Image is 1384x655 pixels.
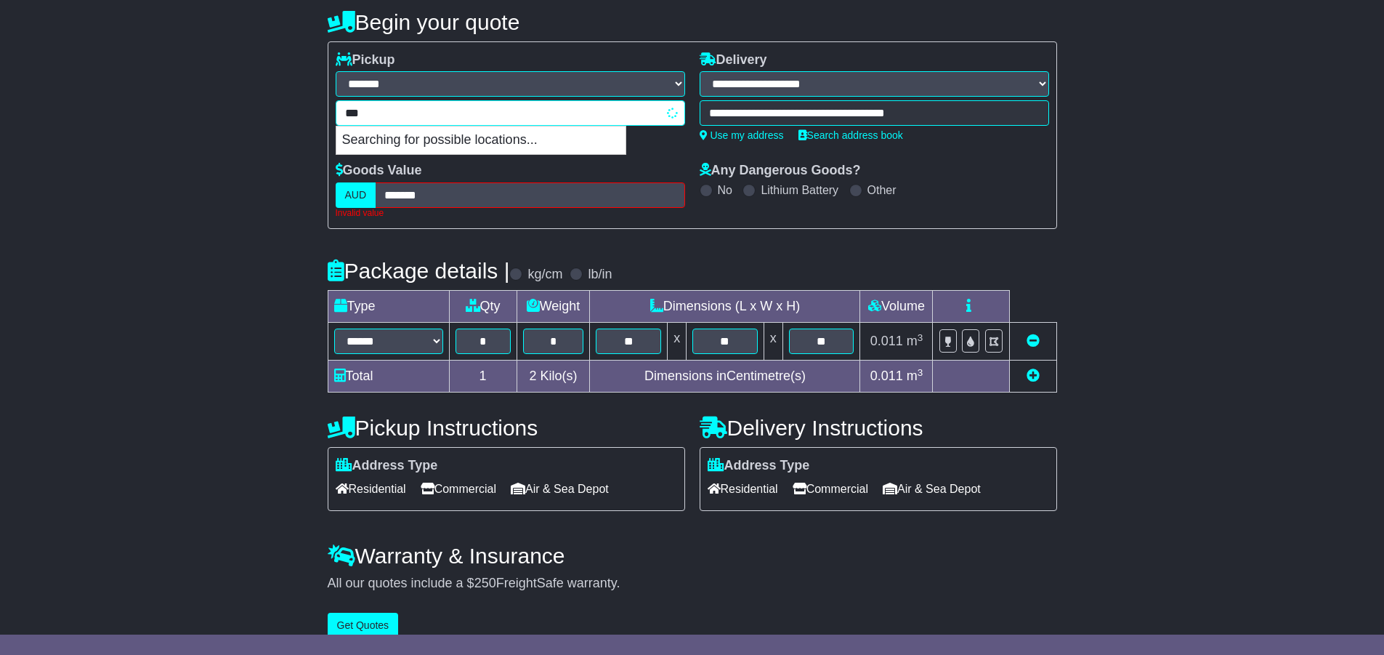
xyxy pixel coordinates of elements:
td: Total [328,361,449,393]
span: 2 [529,369,536,383]
td: x [764,323,782,361]
label: No [718,183,732,197]
td: 1 [449,361,517,393]
label: Delivery [700,52,767,68]
label: Other [867,183,897,197]
label: Any Dangerous Goods? [700,163,861,179]
a: Search address book [798,129,903,141]
typeahead: Please provide city [336,100,685,126]
td: x [668,323,687,361]
h4: Warranty & Insurance [328,544,1057,568]
td: Weight [517,291,590,323]
span: Residential [708,478,778,500]
label: AUD [336,182,376,208]
span: 0.011 [870,369,903,383]
td: Volume [860,291,933,323]
label: Goods Value [336,163,422,179]
label: Address Type [336,458,438,474]
sup: 3 [918,332,923,343]
label: Address Type [708,458,810,474]
td: Kilo(s) [517,361,590,393]
h4: Package details | [328,259,510,283]
a: Use my address [700,129,784,141]
td: Dimensions in Centimetre(s) [590,361,860,393]
p: Searching for possible locations... [336,126,626,154]
td: Qty [449,291,517,323]
span: Commercial [793,478,868,500]
td: Dimensions (L x W x H) [590,291,860,323]
span: Air & Sea Depot [511,478,609,500]
span: Commercial [421,478,496,500]
span: 250 [474,576,496,590]
label: lb/in [588,267,612,283]
div: Invalid value [336,208,685,218]
h4: Begin your quote [328,10,1057,34]
label: Lithium Battery [761,183,838,197]
label: Pickup [336,52,395,68]
span: 0.011 [870,334,903,348]
span: Residential [336,478,406,500]
div: All our quotes include a $ FreightSafe warranty. [328,576,1057,592]
sup: 3 [918,367,923,378]
span: Air & Sea Depot [883,478,981,500]
span: m [907,334,923,348]
button: Get Quotes [328,613,399,638]
h4: Delivery Instructions [700,416,1057,440]
label: kg/cm [527,267,562,283]
span: m [907,369,923,383]
h4: Pickup Instructions [328,416,685,440]
td: Type [328,291,449,323]
a: Remove this item [1027,334,1040,348]
a: Add new item [1027,369,1040,383]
